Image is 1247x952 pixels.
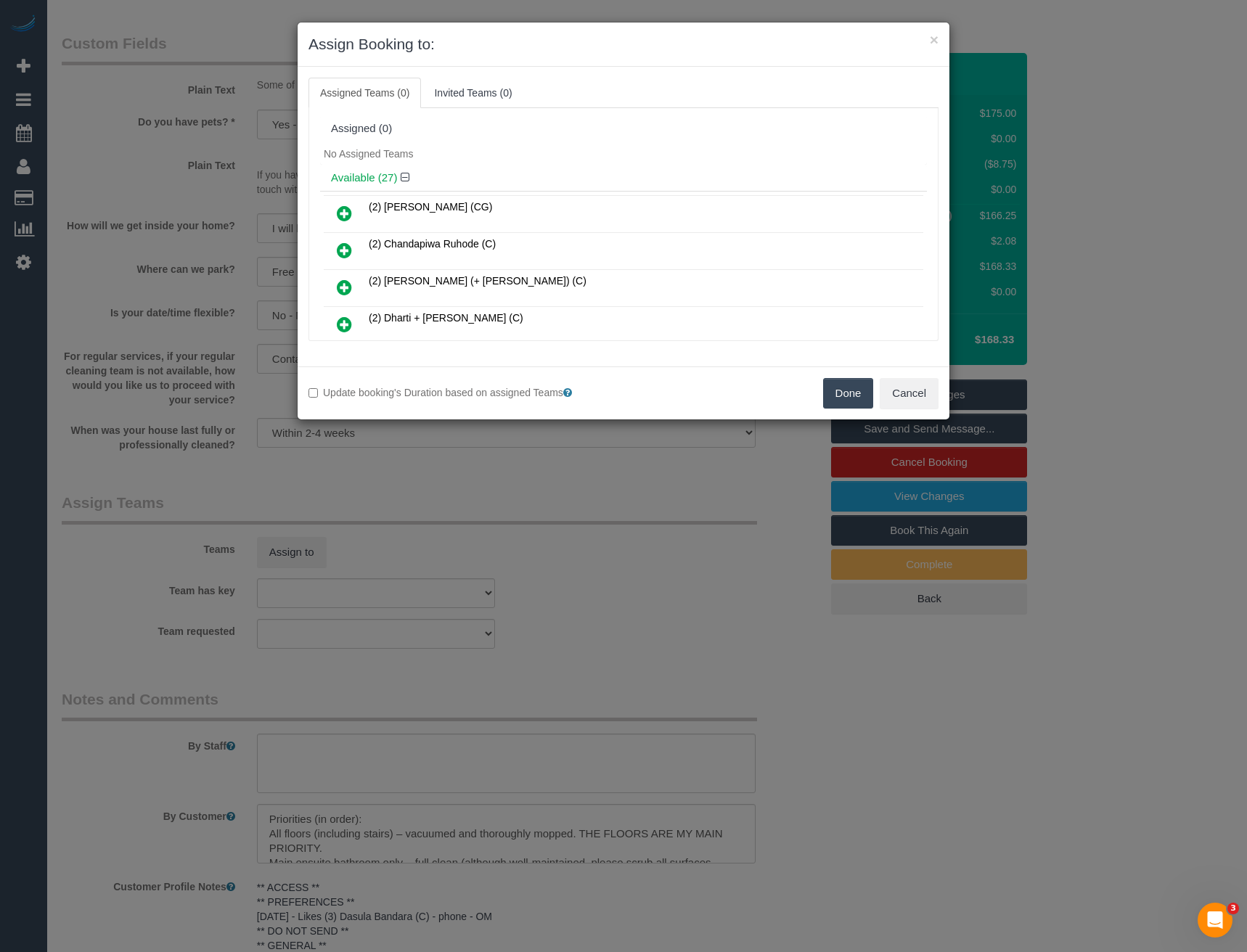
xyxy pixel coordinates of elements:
div: Assigned (0) [331,123,916,135]
a: Assigned Teams (0) [308,78,421,108]
input: Update booking's Duration based on assigned Teams [308,388,318,398]
h3: Assign Booking to: [308,33,939,55]
button: Cancel [880,378,939,409]
button: Done [823,378,874,409]
label: Update booking's Duration based on assigned Teams [308,385,613,400]
span: (2) [PERSON_NAME] (CG) [369,201,492,213]
span: (2) Chandapiwa Ruhode (C) [369,238,496,250]
h4: Available (27) [331,172,916,184]
button: × [930,32,939,47]
span: (2) [PERSON_NAME] (+ [PERSON_NAME]) (C) [369,275,586,287]
span: (2) Dharti + [PERSON_NAME] (C) [369,312,523,324]
span: No Assigned Teams [324,148,413,160]
span: 3 [1227,903,1239,914]
a: Invited Teams (0) [422,78,523,108]
iframe: Intercom live chat [1198,903,1232,937]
